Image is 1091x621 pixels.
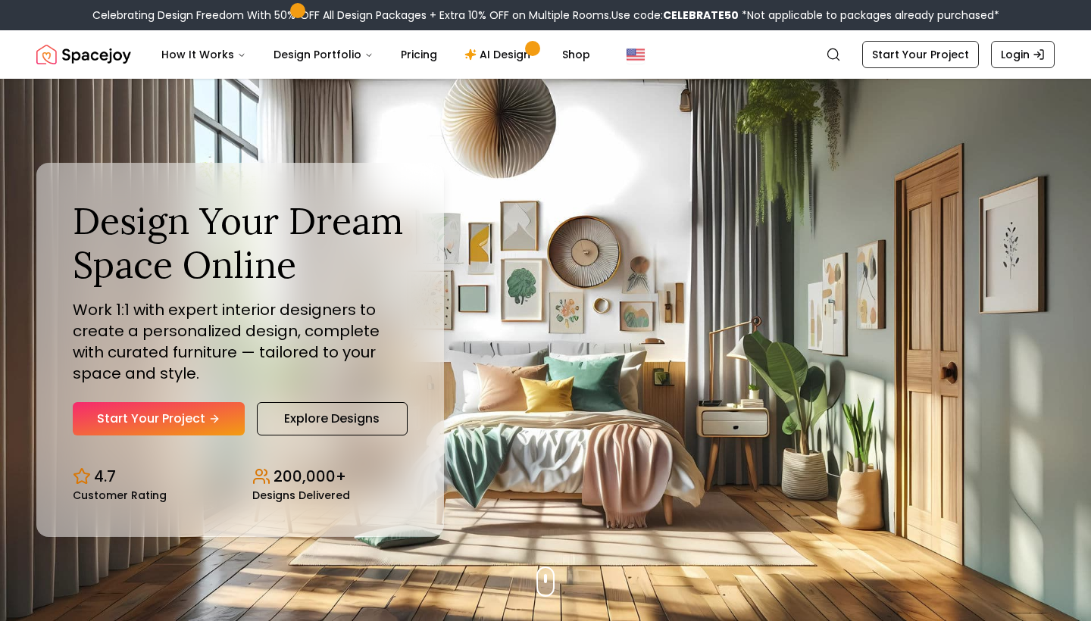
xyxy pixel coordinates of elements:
[73,299,408,384] p: Work 1:1 with expert interior designers to create a personalized design, complete with curated fu...
[149,39,258,70] button: How It Works
[991,41,1055,68] a: Login
[627,45,645,64] img: United States
[36,30,1055,79] nav: Global
[862,41,979,68] a: Start Your Project
[73,402,245,435] a: Start Your Project
[274,466,346,487] p: 200,000+
[452,39,547,70] a: AI Design
[252,490,350,501] small: Designs Delivered
[663,8,739,23] b: CELEBRATE50
[739,8,999,23] span: *Not applicable to packages already purchased*
[550,39,602,70] a: Shop
[36,39,131,70] a: Spacejoy
[257,402,408,435] a: Explore Designs
[73,490,167,501] small: Customer Rating
[389,39,449,70] a: Pricing
[261,39,386,70] button: Design Portfolio
[92,8,999,23] div: Celebrating Design Freedom With 50% OFF All Design Packages + Extra 10% OFF on Multiple Rooms.
[36,39,131,70] img: Spacejoy Logo
[611,8,739,23] span: Use code:
[73,454,408,501] div: Design stats
[94,466,116,487] p: 4.7
[149,39,602,70] nav: Main
[73,199,408,286] h1: Design Your Dream Space Online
